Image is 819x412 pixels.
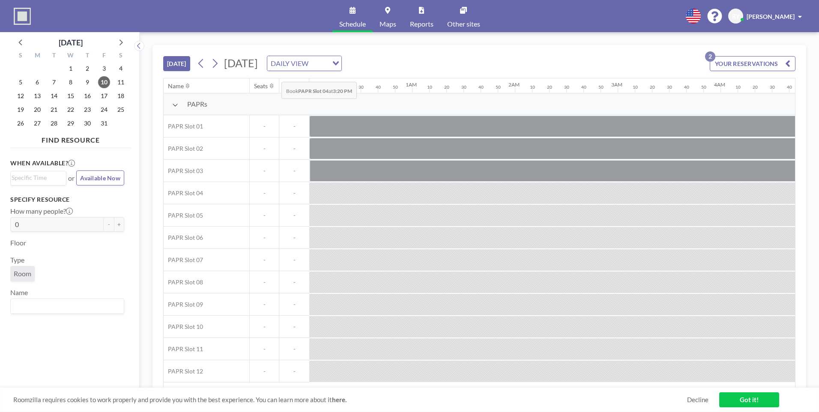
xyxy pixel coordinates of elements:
span: PAPR Slot 06 [164,234,203,242]
span: Friday, October 24, 2025 [98,104,110,116]
span: Friday, October 10, 2025 [98,76,110,88]
span: - [250,167,279,175]
span: Tuesday, October 14, 2025 [48,90,60,102]
div: 50 [496,84,501,90]
span: Wednesday, October 1, 2025 [65,63,77,75]
span: Book at [281,82,357,99]
span: RY [732,12,740,20]
span: Thursday, October 23, 2025 [81,104,93,116]
span: - [279,345,309,353]
span: - [250,367,279,375]
div: S [112,51,129,62]
span: Thursday, October 9, 2025 [81,76,93,88]
span: - [250,189,279,197]
div: 10 [530,84,535,90]
span: Available Now [80,174,120,182]
span: PAPRs [187,100,207,108]
span: Saturday, October 11, 2025 [115,76,127,88]
span: - [279,278,309,286]
span: Friday, October 31, 2025 [98,117,110,129]
span: - [279,189,309,197]
input: Search for option [12,301,119,312]
div: 20 [444,84,449,90]
span: Friday, October 3, 2025 [98,63,110,75]
span: Tuesday, October 28, 2025 [48,117,60,129]
div: 40 [787,84,792,90]
div: 4AM [714,81,725,88]
input: Search for option [311,58,327,69]
span: - [250,301,279,308]
span: PAPR Slot 01 [164,122,203,130]
span: - [250,323,279,331]
span: Sunday, October 5, 2025 [15,76,27,88]
span: Tuesday, October 7, 2025 [48,76,60,88]
div: Search for option [267,56,341,71]
span: - [250,278,279,286]
span: Monday, October 20, 2025 [31,104,43,116]
span: - [279,301,309,308]
span: Wednesday, October 22, 2025 [65,104,77,116]
button: + [114,217,124,232]
label: Type [10,256,24,264]
span: PAPR Slot 11 [164,345,203,353]
button: YOUR RESERVATIONS2 [710,56,795,71]
div: 3AM [611,81,622,88]
span: Maps [380,21,396,27]
span: Thursday, October 30, 2025 [81,117,93,129]
span: PAPR Slot 12 [164,367,203,375]
div: 50 [393,84,398,90]
div: Search for option [11,171,66,184]
span: Schedule [339,21,366,27]
h3: Specify resource [10,196,124,203]
div: T [46,51,63,62]
div: Seats [254,82,268,90]
div: 40 [376,84,381,90]
button: [DATE] [163,56,190,71]
div: 50 [701,84,706,90]
span: - [250,122,279,130]
div: 30 [770,84,775,90]
div: [DATE] [59,36,83,48]
span: [DATE] [224,57,258,69]
div: 30 [667,84,672,90]
div: 10 [735,84,741,90]
div: Name [168,82,184,90]
span: DAILY VIEW [269,58,310,69]
div: 40 [478,84,484,90]
span: Thursday, October 2, 2025 [81,63,93,75]
span: [PERSON_NAME] [747,13,795,20]
span: - [279,145,309,152]
div: 30 [461,84,466,90]
label: How many people? [10,207,73,215]
a: Got it! [719,392,779,407]
div: 30 [359,84,364,90]
span: Monday, October 13, 2025 [31,90,43,102]
span: - [279,234,309,242]
div: 10 [633,84,638,90]
div: 40 [684,84,689,90]
span: - [279,122,309,130]
img: organization-logo [14,8,31,25]
span: or [68,174,75,182]
span: - [250,212,279,219]
span: Sunday, October 19, 2025 [15,104,27,116]
span: Sunday, October 12, 2025 [15,90,27,102]
b: 3:20 PM [333,88,352,94]
div: Search for option [11,299,124,313]
span: - [279,367,309,375]
span: - [250,234,279,242]
label: Floor [10,239,26,247]
div: 30 [564,84,569,90]
div: 1AM [406,81,417,88]
span: Thursday, October 16, 2025 [81,90,93,102]
span: Wednesday, October 8, 2025 [65,76,77,88]
span: - [279,212,309,219]
div: F [96,51,112,62]
span: Tuesday, October 21, 2025 [48,104,60,116]
span: PAPR Slot 04 [164,189,203,197]
a: Decline [687,396,708,404]
a: here. [332,396,347,403]
div: T [79,51,96,62]
h4: FIND RESOURCE [10,132,131,144]
span: Friday, October 17, 2025 [98,90,110,102]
